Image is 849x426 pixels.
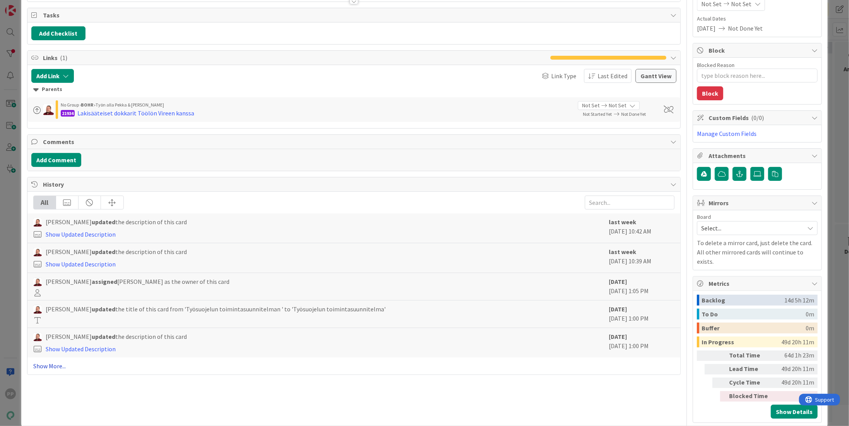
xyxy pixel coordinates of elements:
[92,278,117,285] b: assigned
[702,309,806,319] div: To Do
[583,111,612,117] span: Not Started Yet
[598,71,627,81] span: Last Edited
[609,278,627,285] b: [DATE]
[609,305,627,313] b: [DATE]
[729,378,772,388] div: Cycle Time
[46,304,386,314] span: [PERSON_NAME] the title of this card from 'Työsuojelun toimintasuunnitelman ' to 'Työsuojelun toi...
[728,24,763,33] span: Not Done Yet
[31,153,81,167] button: Add Comment
[697,24,716,33] span: [DATE]
[77,108,194,118] div: Lakisääteiset dokkarit Töölön Vireen kanssa
[46,332,187,341] span: [PERSON_NAME] the description of this card
[609,218,636,226] b: last week
[61,102,81,108] span: No Group ›
[92,305,115,313] b: updated
[33,361,675,371] a: Show More...
[702,295,784,306] div: Backlog
[806,323,814,333] div: 0m
[697,214,711,220] span: Board
[33,218,42,227] img: JS
[775,350,814,361] div: 64d 1h 23m
[92,218,115,226] b: updated
[96,102,164,108] span: Työn alla Pekka & [PERSON_NAME]
[33,278,42,286] img: JS
[775,378,814,388] div: 49d 20h 11m
[709,151,808,160] span: Attachments
[46,260,116,268] a: Show Updated Description
[621,111,646,117] span: Not Done Yet
[635,69,676,83] button: Gantt View
[609,217,675,239] div: [DATE] 10:42 AM
[43,10,666,20] span: Tasks
[697,238,818,266] p: To delete a mirror card, just delete the card. All other mirrored cards will continue to exists.
[551,71,576,81] span: Link Type
[33,333,42,341] img: JS
[709,113,808,122] span: Custom Fields
[31,69,74,83] button: Add Link
[781,337,814,347] div: 49d 20h 11m
[43,104,54,115] img: JS
[609,247,675,269] div: [DATE] 10:39 AM
[775,364,814,374] div: 49d 20h 11m
[46,277,229,286] span: [PERSON_NAME] [PERSON_NAME] as the owner of this card
[34,196,56,209] div: All
[771,405,818,419] button: Show Details
[46,230,116,238] a: Show Updated Description
[784,295,814,306] div: 14d 5h 12m
[92,333,115,340] b: updated
[33,305,42,314] img: JS
[43,53,547,62] span: Links
[729,391,772,402] div: Blocked Time
[584,69,632,83] button: Last Edited
[60,54,67,62] span: ( 1 )
[609,248,636,256] b: last week
[609,277,675,296] div: [DATE] 1:05 PM
[709,198,808,208] span: Mirrors
[729,364,772,374] div: Lead Time
[697,130,757,137] a: Manage Custom Fields
[775,391,814,402] div: 0m
[806,309,814,319] div: 0m
[702,323,806,333] div: Buffer
[81,102,96,108] b: BOHR ›
[697,15,818,23] span: Actual Dates
[92,248,115,256] b: updated
[609,333,627,340] b: [DATE]
[697,86,723,100] button: Block
[33,85,675,94] div: Parents
[585,196,675,210] input: Search...
[609,101,626,110] span: Not Set
[46,217,187,227] span: [PERSON_NAME] the description of this card
[709,279,808,288] span: Metrics
[61,110,75,117] div: 21934
[43,180,666,189] span: History
[729,350,772,361] div: Total Time
[609,332,675,354] div: [DATE] 1:00 PM
[43,137,666,146] span: Comments
[751,114,764,122] span: ( 0/0 )
[702,337,781,347] div: In Progress
[697,62,735,69] label: Blocked Reason
[46,247,187,256] span: [PERSON_NAME] the description of this card
[46,345,116,353] a: Show Updated Description
[609,304,675,324] div: [DATE] 1:00 PM
[701,223,800,234] span: Select...
[33,248,42,256] img: JS
[31,26,85,40] button: Add Checklist
[16,1,35,10] span: Support
[709,46,808,55] span: Block
[582,101,600,110] span: Not Set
